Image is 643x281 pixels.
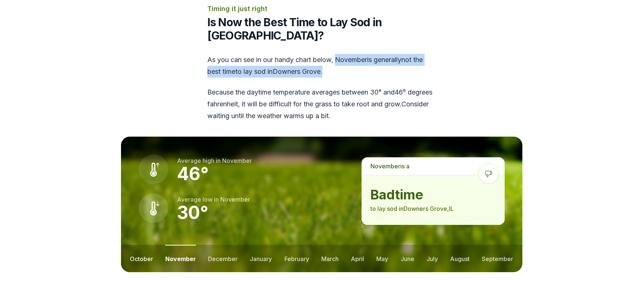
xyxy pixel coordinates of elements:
span: november [335,56,367,64]
p: to lay sod in Downers Grove , IL [370,204,495,213]
div: As you can see in our handy chart below, is generally not the best time to lay sod in Downers Gro... [207,54,436,122]
p: Timing it just right [207,4,436,14]
button: january [250,245,272,272]
button: april [351,245,364,272]
strong: bad time [370,187,495,202]
button: february [284,245,309,272]
p: Average low in [177,195,250,204]
button: june [401,245,414,272]
button: september [482,245,513,272]
span: november [222,157,252,164]
button: july [426,245,438,272]
p: Average high in [177,156,252,165]
strong: 30 ° [177,202,208,223]
button: august [450,245,470,272]
p: Because the daytime temperature averages between 30 ° and 46 ° degrees fahrenheit, it will be dif... [207,86,436,122]
p: is a [362,157,504,175]
button: november [165,245,196,272]
strong: 46 ° [177,163,209,185]
button: march [321,245,339,272]
h2: Is Now the Best Time to Lay Sod in [GEOGRAPHIC_DATA]? [207,16,436,42]
span: november [220,196,250,203]
button: december [208,245,238,272]
button: october [130,245,153,272]
span: november [370,162,400,170]
button: may [376,245,388,272]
